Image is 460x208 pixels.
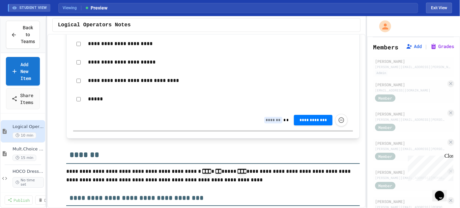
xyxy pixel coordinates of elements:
[426,3,452,13] button: Exit student view
[375,111,446,117] div: [PERSON_NAME]
[375,140,446,146] div: [PERSON_NAME]
[13,124,44,130] span: Logical Operators Notes
[375,65,452,69] div: [PERSON_NAME][EMAIL_ADDRESS][PERSON_NAME][DOMAIN_NAME]
[5,195,33,205] a: Publish
[424,42,428,50] span: |
[405,153,453,181] iframe: chat widget
[6,88,40,109] a: Share Items
[375,117,446,122] div: [PERSON_NAME][EMAIL_ADDRESS][PERSON_NAME][DOMAIN_NAME]
[13,132,36,139] span: 10 min
[35,195,61,205] a: Delete
[375,175,446,180] div: [PERSON_NAME][EMAIL_ADDRESS][PERSON_NAME][DOMAIN_NAME]
[375,146,446,151] div: [PERSON_NAME][EMAIL_ADDRESS][PERSON_NAME][DOMAIN_NAME]
[6,57,40,86] a: Add New Item
[378,95,392,101] span: Member
[58,21,131,29] span: Logical Operators Notes
[19,5,47,11] span: STUDENT VIEW
[406,43,422,50] button: Add
[378,153,392,159] span: Member
[6,21,40,49] button: Back to Teams
[21,24,35,45] span: Back to Teams
[378,183,392,189] span: Member
[373,42,398,52] h2: Members
[3,3,45,42] div: Chat with us now!Close
[375,169,446,175] div: [PERSON_NAME]
[13,146,44,152] span: Mult.Choice - Logical Operators
[13,155,36,161] span: 15 min
[375,58,452,64] div: [PERSON_NAME]
[375,82,446,88] div: [PERSON_NAME]
[432,182,453,201] iframe: chat widget
[335,114,348,126] button: Force resubmission of student's answer (Admin only)
[378,124,392,130] span: Member
[85,5,107,12] span: Preview
[430,43,454,50] button: Grades
[375,198,446,204] div: [PERSON_NAME]
[375,88,446,93] div: [EMAIL_ADDRESS][DOMAIN_NAME]
[63,5,81,11] span: Viewing
[372,19,393,34] div: My Account
[13,177,44,188] span: No time set
[375,70,388,76] div: Admin
[13,169,44,174] span: HOCO Dress Up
